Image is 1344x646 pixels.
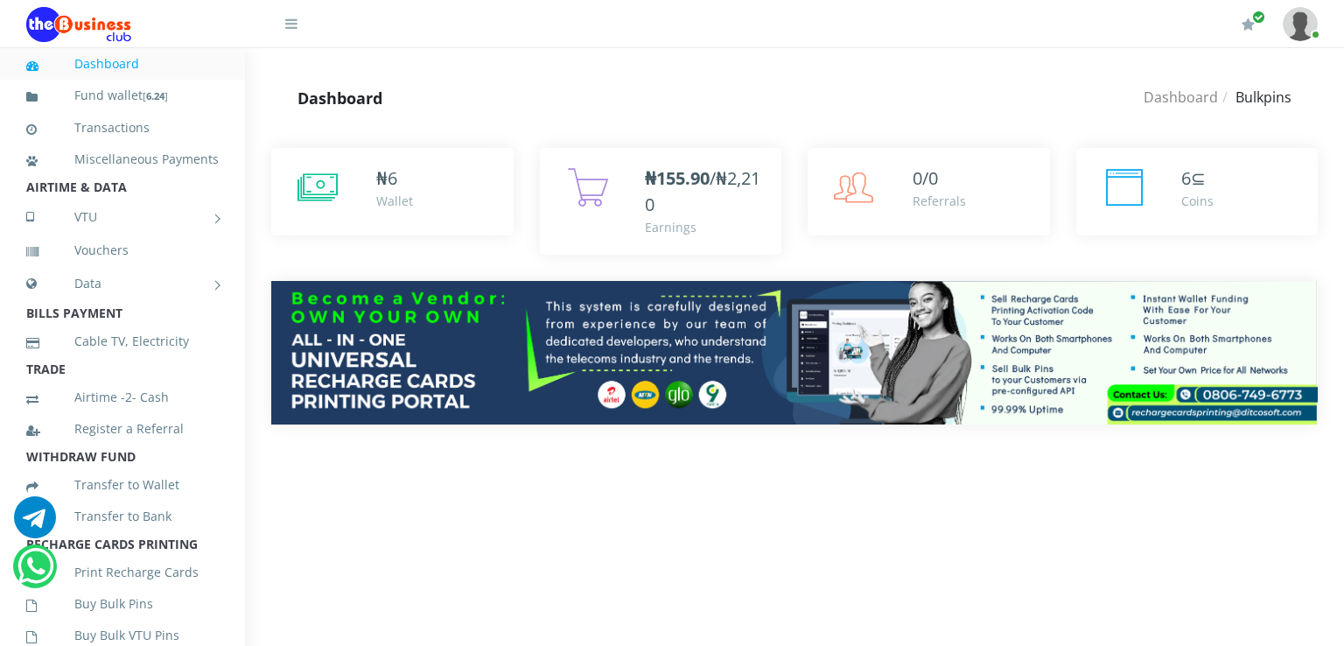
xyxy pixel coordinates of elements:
a: Buy Bulk Pins [26,584,219,624]
div: ₦ [376,165,413,192]
li: Bulkpins [1218,87,1291,108]
span: 6 [1181,166,1191,190]
span: 6 [388,166,397,190]
a: ₦6 Wallet [271,148,514,235]
a: Fund wallet[6.24] [26,75,219,116]
small: [ ] [143,89,168,102]
span: /₦2,210 [645,166,760,216]
div: Wallet [376,192,413,210]
i: Renew/Upgrade Subscription [1242,18,1255,32]
img: Logo [26,7,131,42]
a: Dashboard [26,44,219,84]
a: Miscellaneous Payments [26,139,219,179]
a: Register a Referral [26,409,219,449]
div: Earnings [645,218,765,236]
a: VTU [26,195,219,239]
a: 0/0 Referrals [808,148,1050,235]
a: Chat for support [17,558,53,587]
a: Transfer to Wallet [26,465,219,505]
a: Cable TV, Electricity [26,321,219,362]
a: Transactions [26,108,219,148]
a: Vouchers [26,230,219,270]
strong: Dashboard [297,88,382,109]
span: Renew/Upgrade Subscription [1252,11,1265,24]
a: Chat for support [14,509,56,538]
a: Data [26,262,219,305]
b: ₦155.90 [645,166,710,190]
a: ₦155.90/₦2,210 Earnings [540,148,782,255]
a: Airtime -2- Cash [26,377,219,418]
b: 6.24 [146,89,164,102]
div: ⊆ [1181,165,1214,192]
span: 0/0 [913,166,938,190]
img: multitenant_rcp.png [271,281,1318,425]
a: Transfer to Bank [26,496,219,537]
a: Dashboard [1144,88,1218,107]
div: Coins [1181,192,1214,210]
div: Referrals [913,192,966,210]
a: Print Recharge Cards [26,552,219,593]
img: User [1283,7,1318,41]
